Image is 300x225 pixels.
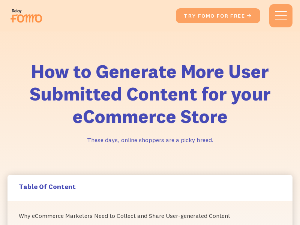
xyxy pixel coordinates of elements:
a: try fomo for free [176,8,260,23]
a: Why eCommerce Marketers Need to Collect and Share User-generated Content [19,208,281,223]
h5: Table Of Content [19,182,281,191]
span:  [246,12,252,19]
h1: How to Generate More User Submitted Content for your eCommerce Store [7,60,292,127]
p: These days, online shoppers are a picky breed. [87,135,213,145]
div: menu [269,4,292,27]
